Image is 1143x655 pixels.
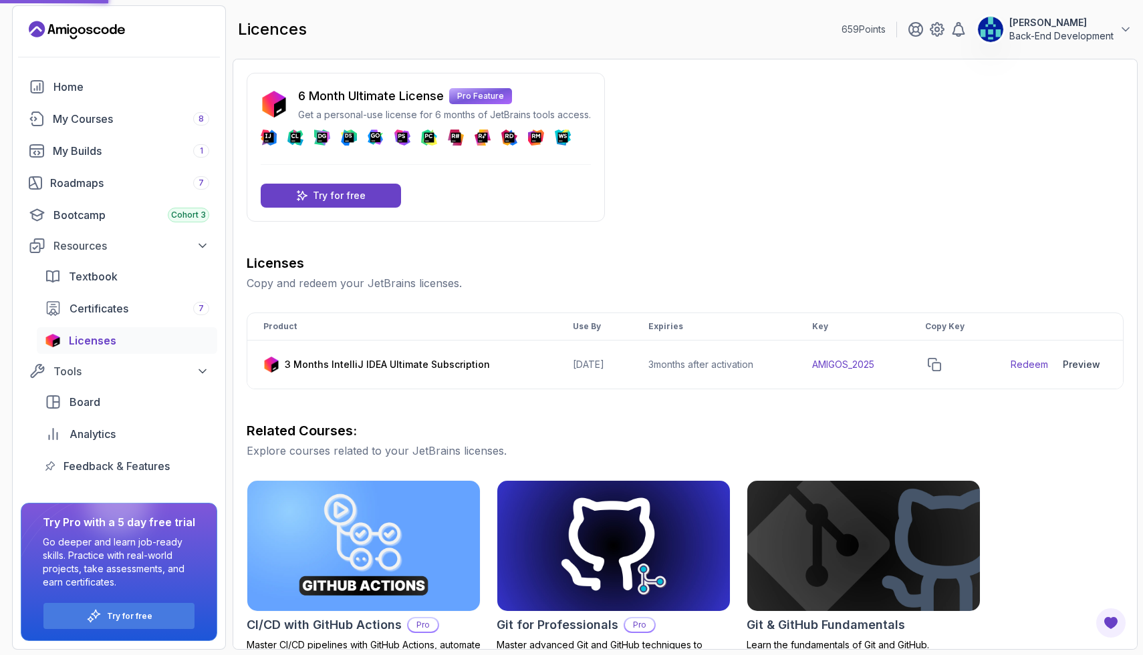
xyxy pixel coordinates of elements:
h2: licences [238,19,307,40]
p: Pro [408,618,438,632]
a: textbook [37,263,217,290]
p: Pro [625,618,654,632]
th: Product [247,313,557,341]
button: Tools [21,359,217,383]
img: user profile image [978,17,1003,42]
a: roadmaps [21,170,217,196]
span: Feedback & Features [63,458,170,474]
a: board [37,389,217,415]
div: Preview [1063,358,1100,371]
h3: Related Courses: [247,421,1124,440]
div: Roadmaps [50,175,209,191]
td: [DATE] [557,341,633,389]
h2: Git for Professionals [497,616,618,634]
img: jetbrains icon [263,357,279,373]
button: copy-button [925,355,944,374]
h3: Licenses [247,254,1124,272]
td: 3 months after activation [632,341,796,389]
a: Git & GitHub Fundamentals cardGit & GitHub FundamentalsLearn the fundamentals of Git and GitHub. [747,480,981,652]
button: Preview [1056,351,1107,378]
p: Get a personal-use license for 6 months of JetBrains tools access. [298,108,591,122]
div: Tools [53,363,209,379]
p: 3 Months IntelliJ IDEA Ultimate Subscription [285,358,490,371]
p: [PERSON_NAME] [1009,16,1114,29]
span: Licenses [69,333,116,349]
h2: Git & GitHub Fundamentals [747,616,905,634]
div: Home [53,79,209,95]
span: 8 [199,114,204,124]
span: 7 [199,303,204,314]
img: CI/CD with GitHub Actions card [247,481,480,611]
span: 1 [200,146,203,156]
span: Textbook [69,268,118,284]
th: Copy Key [909,313,995,341]
a: builds [21,138,217,164]
a: analytics [37,421,217,447]
p: Learn the fundamentals of Git and GitHub. [747,638,981,652]
span: Certificates [70,300,128,316]
img: jetbrains icon [45,334,61,347]
div: My Builds [53,143,209,159]
div: My Courses [53,111,209,127]
a: Redeem [1011,358,1048,371]
span: 7 [199,178,204,188]
p: Back-End Development [1009,29,1114,43]
a: Landing page [29,19,125,41]
img: jetbrains icon [261,91,287,118]
span: Analytics [70,426,116,442]
a: bootcamp [21,202,217,228]
a: licenses [37,327,217,354]
div: Bootcamp [53,207,209,223]
th: Expiries [632,313,796,341]
button: Resources [21,234,217,258]
a: feedback [37,453,217,479]
p: Explore courses related to your JetBrains licenses. [247,443,1124,459]
a: Try for free [261,184,401,208]
p: 659 Points [842,23,886,36]
button: user profile image[PERSON_NAME]Back-End Development [977,16,1132,43]
span: Cohort 3 [171,210,206,220]
p: Copy and redeem your JetBrains licenses. [247,275,1124,291]
a: Try for free [107,611,152,622]
img: Git & GitHub Fundamentals card [747,481,980,611]
a: home [21,73,217,100]
button: Try for free [43,602,195,630]
a: courses [21,105,217,132]
a: certificates [37,295,217,322]
span: Board [70,394,100,410]
p: Try for free [313,189,366,202]
th: Use By [557,313,633,341]
th: Key [796,313,909,341]
iframe: chat widget [1060,572,1143,635]
h2: CI/CD with GitHub Actions [247,616,402,634]
p: Go deeper and learn job-ready skills. Practice with real-world projects, take assessments, and ea... [43,535,195,589]
div: Resources [53,238,209,254]
p: 6 Month Ultimate License [298,87,444,105]
p: Pro Feature [449,88,512,104]
img: Git for Professionals card [497,481,730,611]
td: AMIGOS_2025 [796,341,909,389]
